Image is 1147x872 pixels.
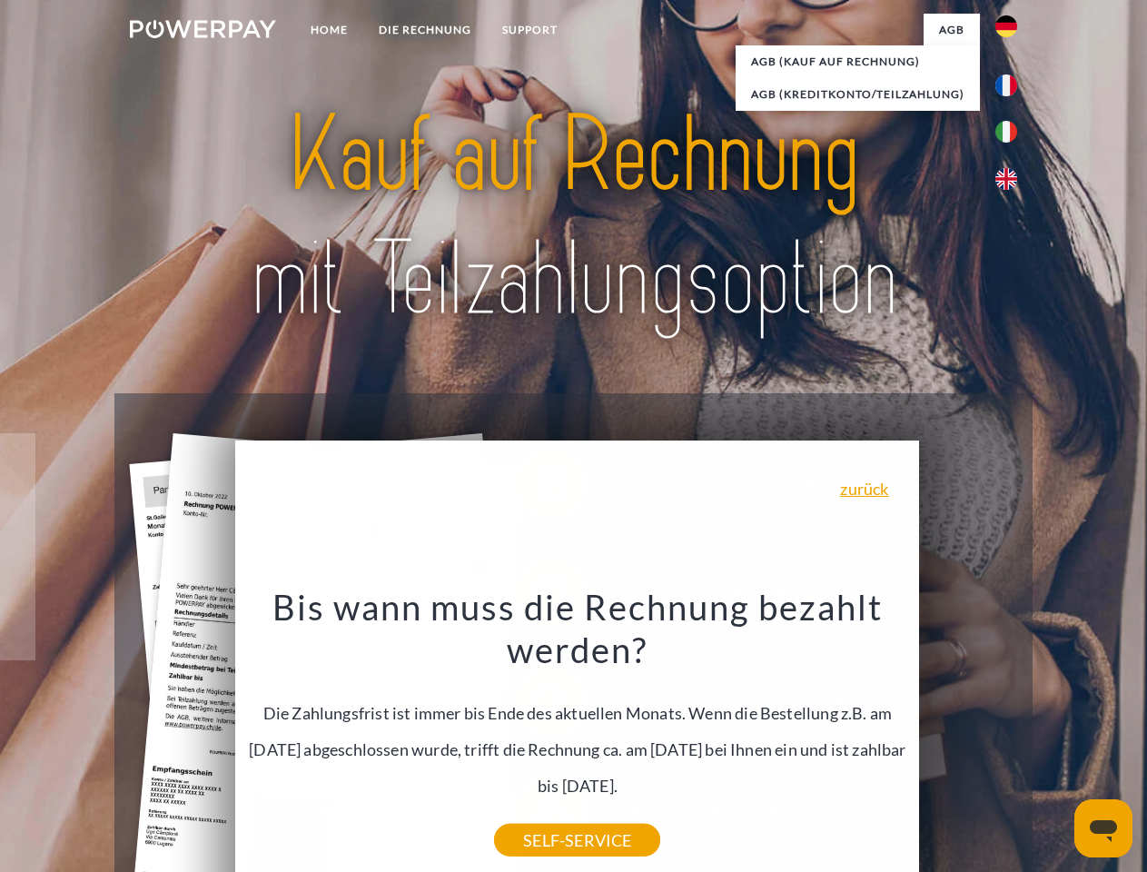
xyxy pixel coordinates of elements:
[924,14,980,46] a: agb
[246,585,909,840] div: Die Zahlungsfrist ist immer bis Ende des aktuellen Monats. Wenn die Bestellung z.B. am [DATE] abg...
[363,14,487,46] a: DIE RECHNUNG
[246,585,909,672] h3: Bis wann muss die Rechnung bezahlt werden?
[736,45,980,78] a: AGB (Kauf auf Rechnung)
[840,481,888,497] a: zurück
[494,824,660,857] a: SELF-SERVICE
[173,87,974,348] img: title-powerpay_de.svg
[295,14,363,46] a: Home
[1074,799,1132,857] iframe: Schaltfläche zum Öffnen des Messaging-Fensters
[995,168,1017,190] img: en
[736,78,980,111] a: AGB (Kreditkonto/Teilzahlung)
[995,121,1017,143] img: it
[995,15,1017,37] img: de
[995,74,1017,96] img: fr
[130,20,276,38] img: logo-powerpay-white.svg
[487,14,573,46] a: SUPPORT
